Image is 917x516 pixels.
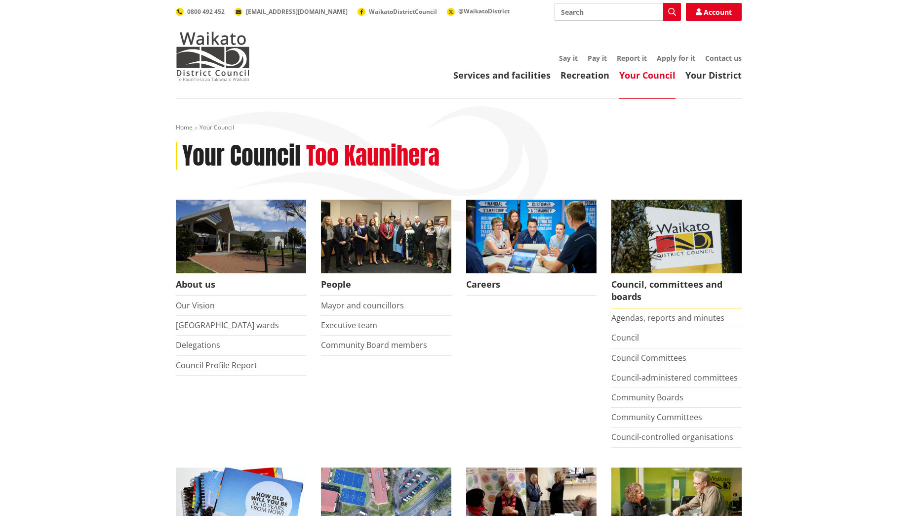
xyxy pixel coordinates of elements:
a: Our Vision [176,300,215,311]
a: Council-administered committees [611,372,738,383]
a: Council Profile Report [176,360,257,371]
nav: breadcrumb [176,124,742,132]
img: Office staff in meeting - Career page [466,200,597,273]
span: About us [176,273,306,296]
a: Account [686,3,742,21]
a: Community Committees [611,412,702,423]
span: [EMAIL_ADDRESS][DOMAIN_NAME] [246,7,348,16]
a: Council Committees [611,352,686,363]
span: Careers [466,273,597,296]
a: Your District [685,69,742,81]
a: Delegations [176,340,220,350]
a: Report it [617,53,647,63]
h1: Your Council [182,142,301,171]
a: WaikatoDistrictCouncil [358,7,437,16]
a: @WaikatoDistrict [447,7,510,15]
a: Recreation [560,69,609,81]
img: Waikato-District-Council-sign [611,200,742,273]
a: [GEOGRAPHIC_DATA] wards [176,320,279,331]
a: Council [611,332,639,343]
a: Mayor and councillors [321,300,404,311]
a: Your Council [619,69,676,81]
a: Say it [559,53,578,63]
a: Apply for it [657,53,695,63]
a: Community Board members [321,340,427,350]
span: Council, committees and boards [611,273,742,308]
span: Your Council [199,123,234,131]
img: WDC Building 0015 [176,200,306,273]
a: Community Boards [611,392,683,403]
img: 2022 Council [321,200,451,273]
a: Contact us [705,53,742,63]
a: Council-controlled organisations [611,431,733,442]
a: [EMAIL_ADDRESS][DOMAIN_NAME] [235,7,348,16]
a: Home [176,123,193,131]
span: WaikatoDistrictCouncil [369,7,437,16]
a: Agendas, reports and minutes [611,312,724,323]
a: Executive team [321,320,377,331]
a: Services and facilities [453,69,551,81]
a: Careers [466,200,597,296]
span: @WaikatoDistrict [458,7,510,15]
h2: Too Kaunihera [306,142,439,171]
a: Waikato-District-Council-sign Council, committees and boards [611,200,742,308]
span: 0800 492 452 [187,7,225,16]
a: WDC Building 0015 About us [176,200,306,296]
a: 2022 Council People [321,200,451,296]
a: 0800 492 452 [176,7,225,16]
input: Search input [555,3,681,21]
span: People [321,273,451,296]
a: Pay it [588,53,607,63]
img: Waikato District Council - Te Kaunihera aa Takiwaa o Waikato [176,32,250,81]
